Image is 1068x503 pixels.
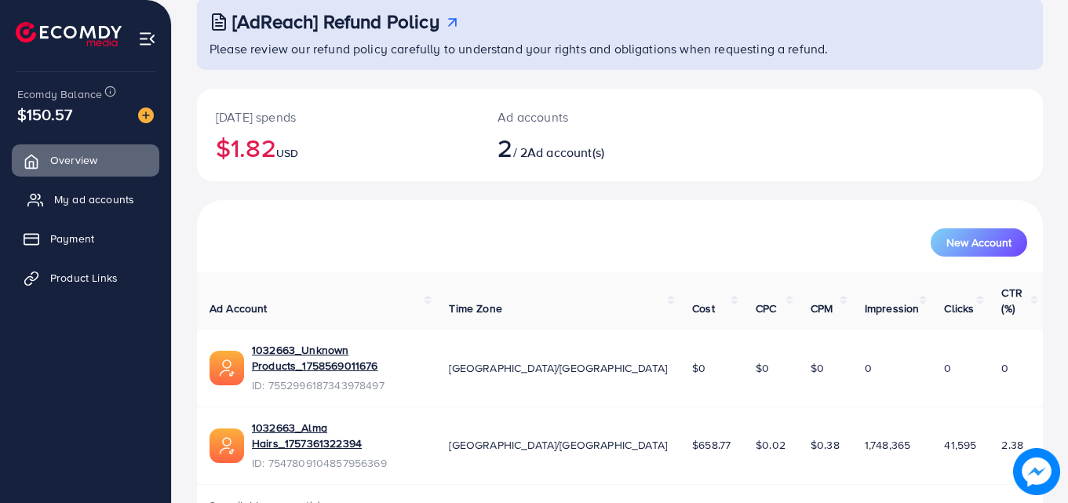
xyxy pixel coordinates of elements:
[12,262,159,293] a: Product Links
[16,22,122,46] img: logo
[17,86,102,102] span: Ecomdy Balance
[865,360,872,376] span: 0
[865,437,910,453] span: 1,748,365
[527,144,604,161] span: Ad account(s)
[50,152,97,168] span: Overview
[944,360,951,376] span: 0
[210,351,244,385] img: ic-ads-acc.e4c84228.svg
[1001,360,1008,376] span: 0
[692,301,715,316] span: Cost
[756,360,769,376] span: $0
[138,30,156,48] img: menu
[138,108,154,123] img: image
[1001,285,1022,316] span: CTR (%)
[498,133,672,162] h2: / 2
[498,108,672,126] p: Ad accounts
[210,428,244,463] img: ic-ads-acc.e4c84228.svg
[944,437,976,453] span: 41,595
[449,360,667,376] span: [GEOGRAPHIC_DATA]/[GEOGRAPHIC_DATA]
[252,420,424,452] a: 1032663_Alma Hairs_1757361322394
[17,103,72,126] span: $150.57
[12,184,159,215] a: My ad accounts
[1001,437,1023,453] span: 2.38
[498,129,512,166] span: 2
[252,455,424,471] span: ID: 7547809104857956369
[756,301,776,316] span: CPC
[811,301,833,316] span: CPM
[946,237,1012,248] span: New Account
[449,301,501,316] span: Time Zone
[12,144,159,176] a: Overview
[216,133,460,162] h2: $1.82
[252,377,424,393] span: ID: 7552996187343978497
[50,270,118,286] span: Product Links
[865,301,920,316] span: Impression
[54,191,134,207] span: My ad accounts
[232,10,439,33] h3: [AdReach] Refund Policy
[276,145,298,161] span: USD
[252,342,424,374] a: 1032663_Unknown Products_1758569011676
[449,437,667,453] span: [GEOGRAPHIC_DATA]/[GEOGRAPHIC_DATA]
[210,301,268,316] span: Ad Account
[210,39,1033,58] p: Please review our refund policy carefully to understand your rights and obligations when requesti...
[692,437,731,453] span: $658.77
[811,437,840,453] span: $0.38
[756,437,786,453] span: $0.02
[12,223,159,254] a: Payment
[692,360,705,376] span: $0
[50,231,94,246] span: Payment
[811,360,824,376] span: $0
[216,108,460,126] p: [DATE] spends
[1014,449,1060,495] img: image
[931,228,1027,257] button: New Account
[944,301,974,316] span: Clicks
